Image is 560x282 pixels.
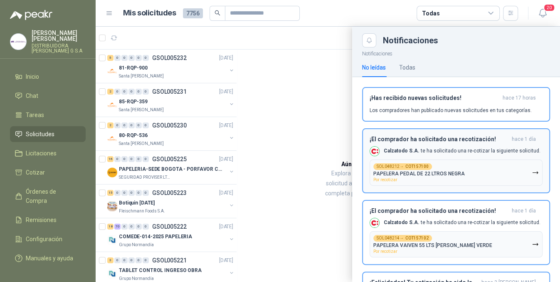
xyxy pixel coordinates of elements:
a: Licitaciones [10,145,86,161]
button: ¡Has recibido nuevas solicitudes!hace 17 horas Los compradores han publicado nuevas solicitudes e... [362,87,550,122]
span: Configuración [26,235,62,244]
b: Calzatodo S.A. [384,220,419,225]
span: hace 1 día [512,136,536,143]
h3: ¡Has recibido nuevas solicitudes! [370,95,499,102]
span: Por recotizar [373,249,397,254]
span: Cotizar [26,168,45,177]
img: Company Logo [370,147,379,156]
img: Company Logo [10,34,26,50]
p: te ha solicitado una re-cotizar la siguiente solicitud. [384,219,540,226]
div: Todas [422,9,439,18]
h1: Mis solicitudes [123,7,176,19]
b: COT157102 [405,236,429,240]
span: hace 17 horas [503,95,536,102]
p: PAPELERA VAIVEN 55 LTS [PERSON_NAME] VERDE [373,242,492,248]
span: Licitaciones [26,149,57,158]
a: Inicio [10,69,86,85]
span: Chat [26,91,38,100]
div: SOL048212 → [373,163,432,170]
button: SOL048212→COT157100PAPELERA PEDAL DE 22 LTROS NEGRAPor recotizar [370,160,543,186]
b: COT157100 [405,165,429,169]
a: Configuración [10,231,86,247]
a: Solicitudes [10,126,86,142]
p: DISTRIBUIDORA [PERSON_NAME] G S.A [32,43,86,53]
a: Órdenes de Compra [10,184,86,209]
button: ¡El comprador ha solicitado una recotización!hace 1 día Company LogoCalzatodo S.A. te ha solicita... [362,128,550,193]
img: Company Logo [370,218,379,227]
span: Solicitudes [26,130,54,139]
h3: ¡El comprador ha solicitado una recotización! [370,136,508,143]
div: No leídas [362,63,386,72]
button: ¡El comprador ha solicitado una recotización!hace 1 día Company LogoCalzatodo S.A. te ha solicita... [362,200,550,265]
h3: ¡El comprador ha solicitado una recotización! [370,207,508,215]
span: Remisiones [26,215,57,225]
p: PAPELERA PEDAL DE 22 LTROS NEGRA [373,171,465,177]
b: Calzatodo S.A. [384,148,419,154]
button: SOL048214→COT157102PAPELERA VAIVEN 55 LTS [PERSON_NAME] VERDEPor recotizar [370,231,543,257]
a: Remisiones [10,212,86,228]
span: Manuales y ayuda [26,254,73,263]
p: [PERSON_NAME] [PERSON_NAME] [32,30,86,42]
button: Close [362,33,376,47]
span: Por recotizar [373,177,397,182]
p: Los compradores han publicado nuevas solicitudes en tus categorías. [370,107,532,114]
span: Inicio [26,72,39,81]
span: hace 1 día [512,207,536,215]
p: te ha solicitado una re-cotizar la siguiente solicitud. [384,147,540,155]
span: search [215,10,220,16]
a: Chat [10,88,86,104]
a: Tareas [10,107,86,123]
a: Manuales y ayuda [10,250,86,266]
a: Cotizar [10,165,86,180]
button: 20 [535,6,550,21]
span: 20 [543,4,555,12]
span: 7756 [183,8,203,18]
p: Notificaciones [352,47,560,58]
div: Todas [399,63,415,72]
span: Órdenes de Compra [26,187,78,205]
div: SOL048214 → [373,235,432,242]
img: Logo peakr [10,10,52,20]
div: Notificaciones [383,36,550,45]
span: Tareas [26,110,44,120]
